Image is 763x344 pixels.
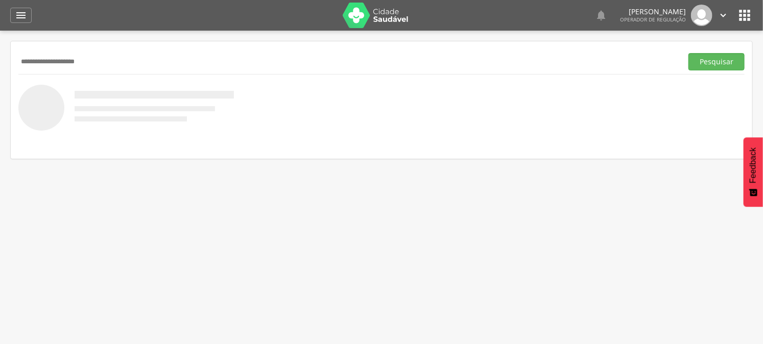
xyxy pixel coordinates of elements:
span: Operador de regulação [620,16,686,23]
a:  [718,5,729,26]
i:  [595,9,607,21]
span: Feedback [749,148,758,183]
i:  [15,9,27,21]
button: Feedback - Mostrar pesquisa [744,137,763,207]
a:  [10,8,32,23]
i:  [736,7,753,23]
i:  [718,10,729,21]
a:  [595,5,607,26]
button: Pesquisar [688,53,745,70]
p: [PERSON_NAME] [620,8,686,15]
